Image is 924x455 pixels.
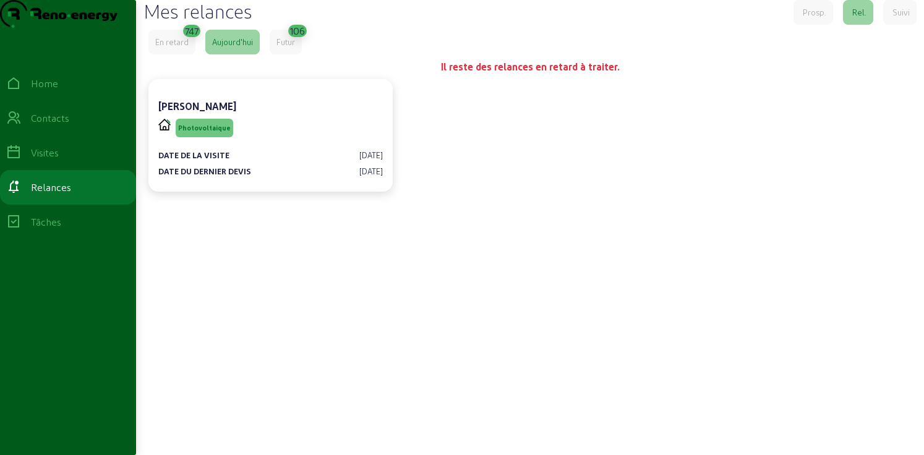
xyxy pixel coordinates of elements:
div: 106 [290,21,305,38]
div: Contacts [31,111,69,125]
div: Prosp. [803,7,826,18]
div: [DATE] [359,166,383,177]
div: Aujourd'hui [212,36,253,48]
div: Suivi [892,7,910,18]
div: En retard [155,36,189,48]
div: [DATE] [359,150,383,161]
div: Relances [31,180,71,195]
span: Photovoltaique [178,124,231,132]
div: Date du dernier devis [158,166,251,177]
cam-card-title: [PERSON_NAME] [158,100,236,112]
div: Il reste des relances en retard à traiter. [148,59,912,74]
div: Home [31,76,58,91]
div: 747 [185,21,199,38]
div: Tâches [31,215,61,229]
div: Date de la visite [158,150,229,161]
div: Visites [31,145,59,160]
img: PVELEC [158,119,171,130]
div: Rel. [852,7,866,18]
div: Futur [276,36,295,48]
